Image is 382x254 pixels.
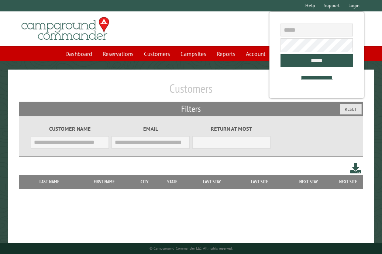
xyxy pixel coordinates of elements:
a: Download this customer list (.csv) [350,161,361,175]
button: Reset [340,104,362,114]
a: Customers [140,47,175,61]
small: © Campground Commander LLC. All rights reserved. [149,246,233,251]
label: Return at most [192,125,271,133]
h2: Filters [19,102,363,116]
th: Last Site [236,175,283,188]
a: Campsites [176,47,211,61]
img: Campground Commander [19,14,111,43]
a: Account [241,47,270,61]
label: Email [111,125,190,133]
h1: Customers [19,81,363,102]
th: State [157,175,188,188]
th: Next Stay [283,175,333,188]
th: Last Name [23,175,76,188]
th: Next Site [333,175,363,188]
a: Reports [212,47,240,61]
a: Reservations [98,47,138,61]
th: First Name [76,175,132,188]
th: City [132,175,157,188]
th: Last Stay [188,175,236,188]
label: Customer Name [31,125,109,133]
a: Dashboard [61,47,97,61]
